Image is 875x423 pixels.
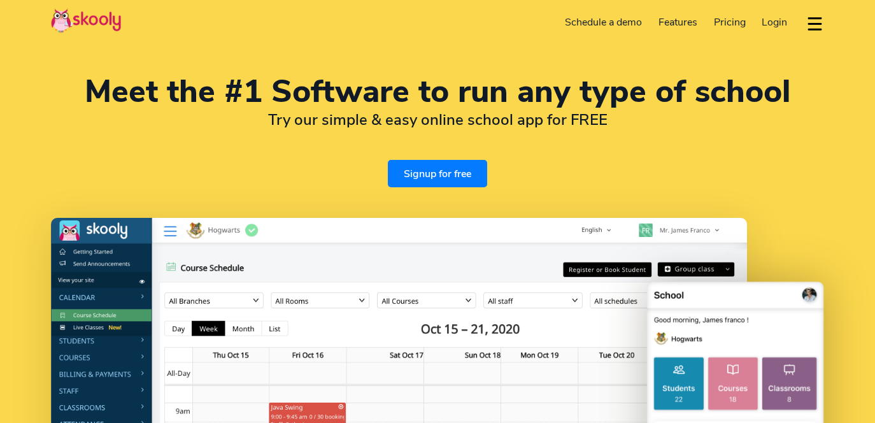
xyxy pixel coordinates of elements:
[51,76,824,107] h1: Meet the #1 Software to run any type of school
[51,110,824,129] h2: Try our simple & easy online school app for FREE
[51,8,121,33] img: Skooly
[706,12,754,32] a: Pricing
[388,160,487,187] a: Signup for free
[714,15,746,29] span: Pricing
[557,12,651,32] a: Schedule a demo
[762,15,787,29] span: Login
[650,12,706,32] a: Features
[806,9,824,38] button: dropdown menu
[753,12,795,32] a: Login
